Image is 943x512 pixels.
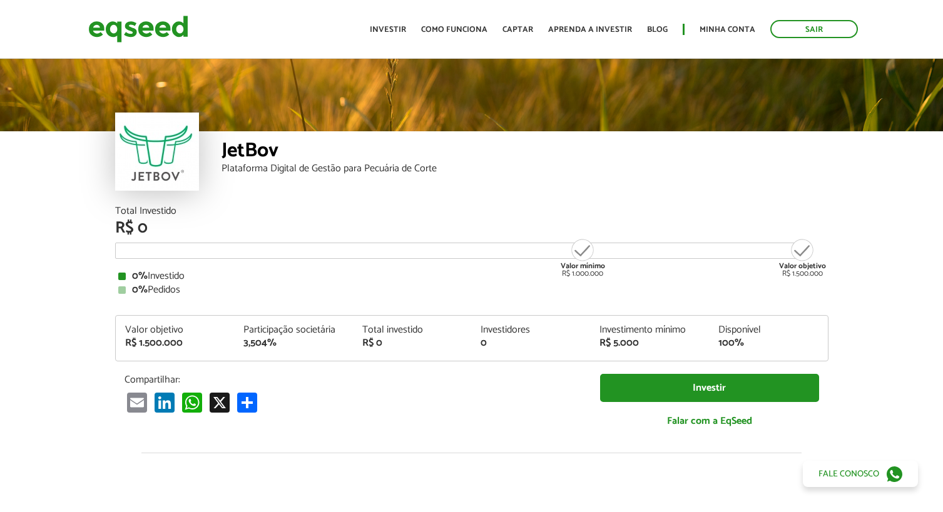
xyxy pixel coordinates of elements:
[770,20,858,38] a: Sair
[115,220,828,236] div: R$ 0
[502,26,533,34] a: Captar
[559,238,606,278] div: R$ 1.000.000
[132,268,148,284] strong: 0%
[700,26,755,34] a: Minha conta
[180,392,205,413] a: WhatsApp
[243,325,344,335] div: Participação societária
[88,13,188,46] img: EqSeed
[481,325,581,335] div: Investidores
[779,260,826,272] strong: Valor objetivo
[421,26,487,34] a: Como funciona
[207,392,232,413] a: X
[561,260,605,272] strong: Valor mínimo
[548,26,632,34] a: Aprenda a investir
[125,325,225,335] div: Valor objetivo
[235,392,260,413] a: Share
[132,281,148,298] strong: 0%
[647,26,668,34] a: Blog
[600,374,819,402] a: Investir
[125,392,150,413] a: Email
[243,338,344,348] div: 3,504%
[718,325,818,335] div: Disponível
[118,285,825,295] div: Pedidos
[222,141,828,164] div: JetBov
[222,164,828,174] div: Plataforma Digital de Gestão para Pecuária de Corte
[599,325,700,335] div: Investimento mínimo
[718,338,818,348] div: 100%
[779,238,826,278] div: R$ 1.500.000
[599,338,700,348] div: R$ 5.000
[125,338,225,348] div: R$ 1.500.000
[115,206,828,216] div: Total Investido
[362,325,462,335] div: Total investido
[600,408,819,434] a: Falar com a EqSeed
[481,338,581,348] div: 0
[803,461,918,487] a: Fale conosco
[118,271,825,281] div: Investido
[125,374,581,386] p: Compartilhar:
[370,26,406,34] a: Investir
[362,338,462,348] div: R$ 0
[152,392,177,413] a: LinkedIn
